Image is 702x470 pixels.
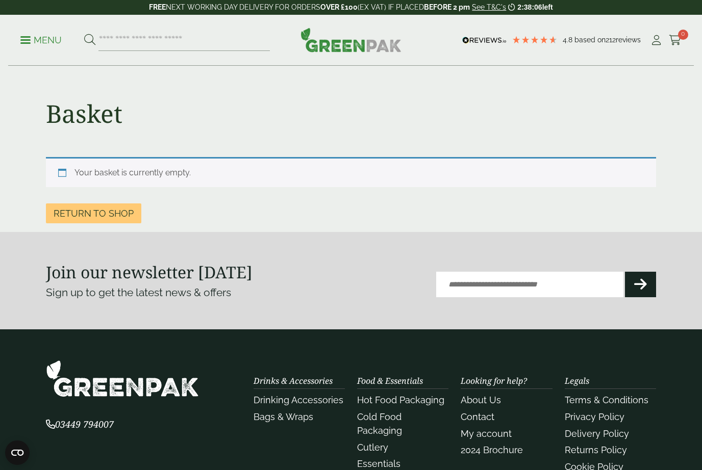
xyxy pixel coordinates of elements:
[254,411,313,422] a: Bags & Wraps
[461,411,494,422] a: Contact
[5,440,30,465] button: Open CMP widget
[565,395,648,405] a: Terms & Conditions
[46,418,114,430] span: 03449 794007
[461,445,523,455] a: 2024 Brochure
[678,30,688,40] span: 0
[46,99,122,128] h1: Basket
[46,360,199,397] img: GreenPak Supplies
[616,36,641,44] span: reviews
[461,428,512,439] a: My account
[517,3,542,11] span: 2:38:06
[46,203,141,223] a: Return to shop
[46,420,114,430] a: 03449 794007
[565,411,624,422] a: Privacy Policy
[606,36,616,44] span: 212
[357,442,388,453] a: Cutlery
[254,395,343,405] a: Drinking Accessories
[461,395,501,405] a: About Us
[462,37,507,44] img: REVIEWS.io
[650,35,663,45] i: My Account
[565,445,627,455] a: Returns Policy
[46,261,253,283] strong: Join our newsletter [DATE]
[149,3,166,11] strong: FREE
[20,34,62,46] p: Menu
[46,157,656,187] div: Your basket is currently empty.
[669,33,682,48] a: 0
[563,36,574,44] span: 4.8
[357,411,402,436] a: Cold Food Packaging
[565,428,629,439] a: Delivery Policy
[472,3,506,11] a: See T&C's
[320,3,358,11] strong: OVER £100
[357,395,444,405] a: Hot Food Packaging
[46,284,320,301] p: Sign up to get the latest news & offers
[20,34,62,44] a: Menu
[542,3,553,11] span: left
[574,36,606,44] span: Based on
[357,458,400,469] a: Essentials
[669,35,682,45] i: Cart
[512,35,558,44] div: 4.79 Stars
[424,3,470,11] strong: BEFORE 2 pm
[300,28,402,52] img: GreenPak Supplies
